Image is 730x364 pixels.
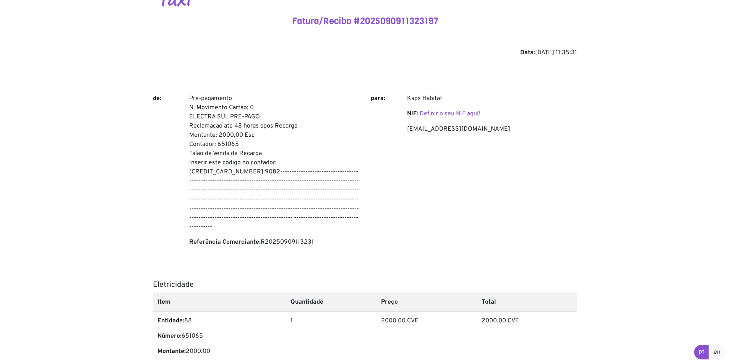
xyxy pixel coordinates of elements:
[407,94,577,103] p: Kaps Habitat
[153,48,577,57] div: [DATE] 11:35:31
[153,293,286,311] th: Item
[153,280,577,290] h5: Eletricidade
[157,316,281,325] p: 88
[157,317,184,325] b: Entidade:
[189,238,359,247] p: R20250909113231
[407,125,577,134] p: [EMAIL_ADDRESS][DOMAIN_NAME]
[477,293,577,311] th: Total
[520,49,535,57] b: Data:
[709,345,725,359] a: en
[189,238,261,246] b: Referência Comerciante:
[694,345,709,359] a: pt
[189,94,359,231] p: Pre-pagamento N. Movimento Cartao: 0 ELECTRA SUL PRE-PAGO Reclamacao ate 48 horas apos Recarga Mo...
[157,347,281,356] p: 2000.00
[153,16,577,27] h4: Fatura/Recibo #2025090911323197
[157,332,281,341] p: 651065
[407,110,418,118] b: NIF:
[420,110,480,118] a: Definir o seu NIF aqui!
[157,348,186,355] b: Montante:
[286,293,376,311] th: Quantidade
[157,332,182,340] b: Número:
[153,95,161,102] b: de:
[371,95,385,102] b: para:
[376,293,477,311] th: Preço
